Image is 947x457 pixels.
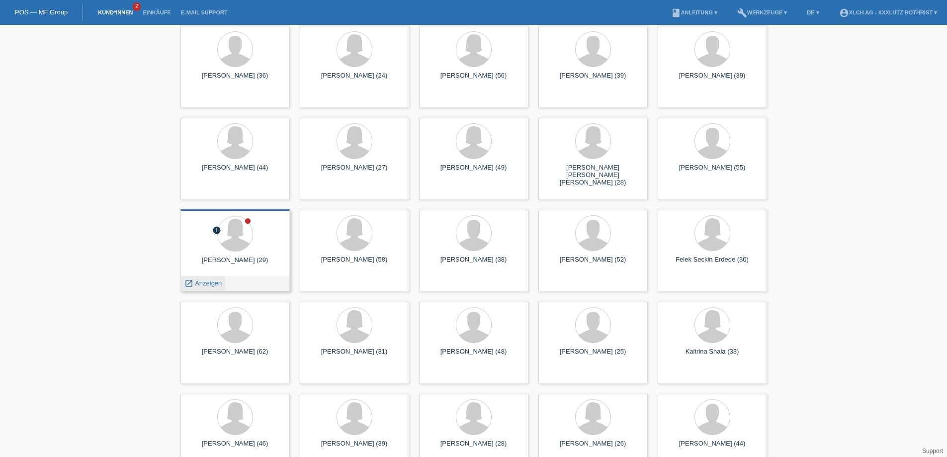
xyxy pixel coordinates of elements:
[427,440,520,456] div: [PERSON_NAME] (28)
[93,9,138,15] a: Kund*innen
[546,256,640,272] div: [PERSON_NAME] (52)
[427,164,520,180] div: [PERSON_NAME] (49)
[176,9,233,15] a: E-Mail Support
[212,226,221,236] div: Zurückgewiesen
[666,256,759,272] div: Felek Seckin Erdede (30)
[133,2,141,11] span: 2
[195,279,222,287] span: Anzeigen
[308,348,401,364] div: [PERSON_NAME] (31)
[671,8,681,18] i: book
[308,72,401,88] div: [PERSON_NAME] (24)
[427,348,520,364] div: [PERSON_NAME] (48)
[546,72,640,88] div: [PERSON_NAME] (39)
[184,279,193,288] i: launch
[188,348,282,364] div: [PERSON_NAME] (62)
[546,164,640,182] div: [PERSON_NAME] [PERSON_NAME] [PERSON_NAME] (28)
[15,8,68,16] a: POS — MF Group
[308,164,401,180] div: [PERSON_NAME] (27)
[546,440,640,456] div: [PERSON_NAME] (26)
[839,8,849,18] i: account_circle
[427,256,520,272] div: [PERSON_NAME] (38)
[188,164,282,180] div: [PERSON_NAME] (44)
[802,9,824,15] a: DE ▾
[732,9,792,15] a: buildWerkzeuge ▾
[546,348,640,364] div: [PERSON_NAME] (25)
[922,448,943,455] a: Support
[212,226,221,235] i: error
[184,279,222,287] a: launch Anzeigen
[666,9,722,15] a: bookAnleitung ▾
[308,440,401,456] div: [PERSON_NAME] (39)
[666,164,759,180] div: [PERSON_NAME] (55)
[737,8,747,18] i: build
[308,256,401,272] div: [PERSON_NAME] (58)
[666,72,759,88] div: [PERSON_NAME] (39)
[427,72,520,88] div: [PERSON_NAME] (56)
[188,440,282,456] div: [PERSON_NAME] (46)
[138,9,175,15] a: Einkäufe
[834,9,942,15] a: account_circleXLCH AG - XXXLutz Rothrist ▾
[188,256,282,272] div: [PERSON_NAME] (29)
[666,348,759,364] div: Kaltrina Shala (33)
[188,72,282,88] div: [PERSON_NAME] (36)
[666,440,759,456] div: [PERSON_NAME] (44)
